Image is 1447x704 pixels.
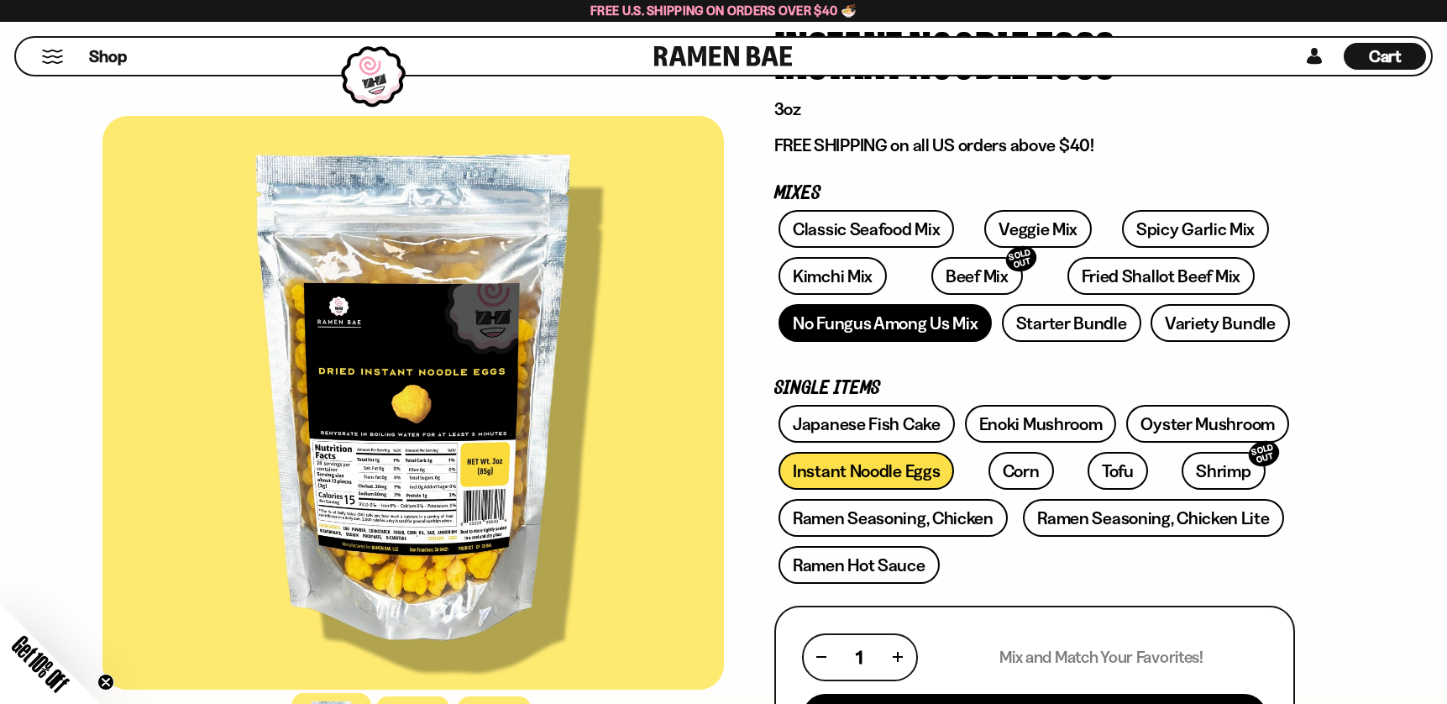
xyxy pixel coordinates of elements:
a: Ramen Seasoning, Chicken [779,499,1008,537]
a: Ramen Hot Sauce [779,546,940,584]
span: Shop [89,45,127,68]
a: ShrimpSOLD OUT [1182,452,1265,490]
a: Spicy Garlic Mix [1122,210,1269,248]
div: SOLD OUT [1245,438,1282,470]
a: Enoki Mushroom [965,405,1117,443]
a: Shop [89,43,127,70]
a: Oyster Mushroom [1126,405,1289,443]
a: Variety Bundle [1151,304,1290,342]
button: Mobile Menu Trigger [41,50,64,64]
span: 1 [856,647,862,668]
a: Tofu [1088,452,1148,490]
p: FREE SHIPPING on all US orders above $40! [774,134,1295,156]
p: 3oz [774,98,1295,120]
a: Starter Bundle [1002,304,1141,342]
button: Close teaser [97,674,114,691]
p: Single Items [774,381,1295,397]
a: Fried Shallot Beef Mix [1067,257,1255,295]
a: Beef MixSOLD OUT [931,257,1023,295]
div: SOLD OUT [1003,243,1040,276]
a: Ramen Seasoning, Chicken Lite [1023,499,1283,537]
a: Veggie Mix [984,210,1092,248]
a: Corn [988,452,1054,490]
a: Classic Seafood Mix [779,210,954,248]
a: Kimchi Mix [779,257,887,295]
a: Japanese Fish Cake [779,405,955,443]
a: Cart [1344,38,1426,75]
a: No Fungus Among Us Mix [779,304,992,342]
span: Free U.S. Shipping on Orders over $40 🍜 [590,3,857,18]
span: Get 10% Off [8,631,73,696]
p: Mix and Match Your Favorites! [999,647,1203,668]
p: Mixes [774,186,1295,202]
span: Cart [1369,46,1402,66]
